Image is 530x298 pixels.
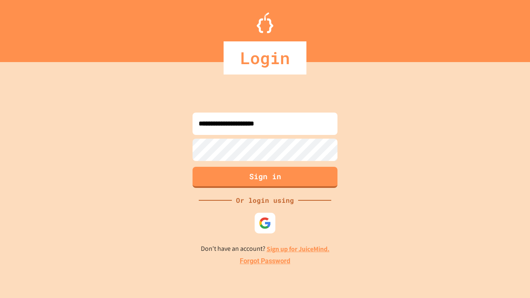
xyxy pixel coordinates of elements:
a: Forgot Password [240,256,290,266]
img: google-icon.svg [259,217,271,229]
div: Login [224,41,306,74]
a: Sign up for JuiceMind. [267,245,330,253]
div: Or login using [232,195,298,205]
iframe: chat widget [461,229,522,264]
p: Don't have an account? [201,244,330,254]
img: Logo.svg [257,12,273,33]
button: Sign in [193,167,337,188]
iframe: chat widget [495,265,522,290]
